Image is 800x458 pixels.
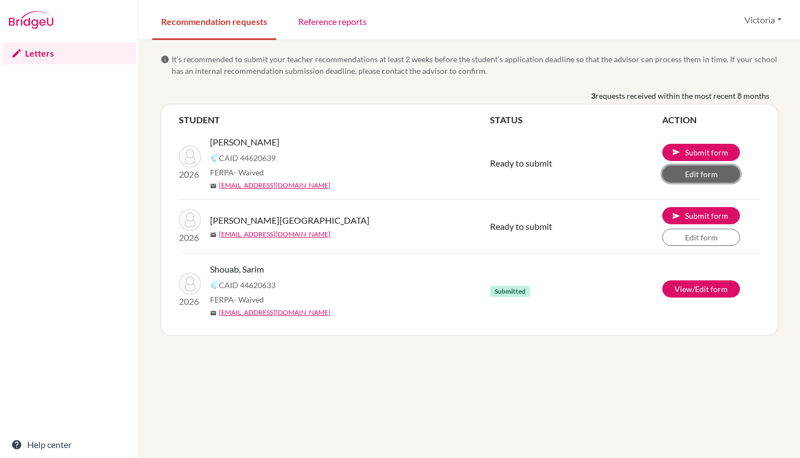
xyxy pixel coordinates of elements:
span: send [672,212,681,220]
span: mail [210,310,217,316]
img: Common App logo [210,153,219,162]
span: Ready to submit [490,158,552,168]
img: Common App logo [210,280,219,289]
span: [PERSON_NAME] [210,135,279,149]
button: Submit Aryan's recommendation [662,144,740,161]
span: FERPA [210,294,264,305]
img: Wadhwani, Aryan [179,145,201,168]
span: Submitted [490,286,530,297]
span: Shouab, Sarim [210,263,264,276]
th: ACTION [662,113,760,127]
span: - Waived [234,295,264,304]
span: mail [210,183,217,189]
a: View/Edit form [662,280,740,298]
p: 2026 [179,168,201,181]
span: mail [210,231,217,238]
span: Ready to submit [490,221,552,231]
a: Reference reports [289,2,376,40]
a: Recommendation requests [152,2,276,40]
th: STATUS [490,113,662,127]
button: Victoria [739,9,787,31]
span: FERPA [210,167,264,178]
p: 2026 [179,231,201,244]
span: requests received within the most recent 8 months [596,90,769,102]
img: Shouab, Sarim [179,273,201,295]
button: Submit Filipp's recommendation [662,207,740,224]
span: CAID 44620639 [219,152,276,164]
span: info [161,55,169,64]
a: [EMAIL_ADDRESS][DOMAIN_NAME] [219,308,331,318]
p: 2026 [179,295,201,308]
b: 3 [591,90,596,102]
span: CAID 44620633 [219,279,276,291]
a: [EMAIL_ADDRESS][DOMAIN_NAME] [219,229,331,239]
img: Artemenko, Filipp [179,209,201,231]
span: [PERSON_NAME][GEOGRAPHIC_DATA] [210,214,369,227]
span: send [672,148,681,157]
a: [EMAIL_ADDRESS][DOMAIN_NAME] [219,180,331,190]
a: Help center [2,434,136,456]
a: Edit form [662,229,740,246]
img: Bridge-U [9,11,53,29]
a: Edit form [662,165,740,183]
span: - Waived [234,168,264,177]
a: Letters [2,42,136,64]
span: It’s recommended to submit your teacher recommendations at least 2 weeks before the student’s app... [172,53,778,77]
th: STUDENT [179,113,490,127]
